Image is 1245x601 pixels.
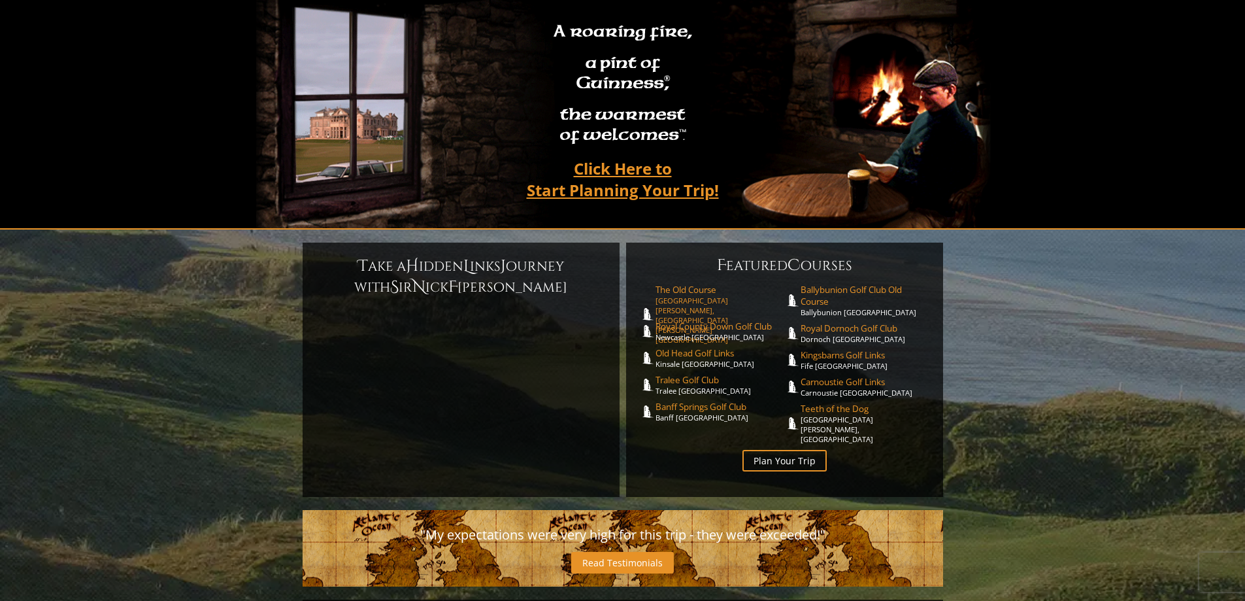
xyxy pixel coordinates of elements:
[801,322,930,334] span: Royal Dornoch Golf Club
[801,376,930,388] span: Carnoustie Golf Links
[358,256,368,277] span: T
[656,320,785,332] span: Royal County Down Golf Club
[801,349,930,371] a: Kingsbarns Golf LinksFife [GEOGRAPHIC_DATA]
[571,552,674,574] a: Read Testimonials
[656,374,785,396] a: Tralee Golf ClubTralee [GEOGRAPHIC_DATA]
[390,277,399,298] span: S
[501,256,506,277] span: J
[412,277,425,298] span: N
[514,153,732,205] a: Click Here toStart Planning Your Trip!
[801,284,930,307] span: Ballybunion Golf Club Old Course
[656,347,785,369] a: Old Head Golf LinksKinsale [GEOGRAPHIC_DATA]
[801,322,930,344] a: Royal Dornoch Golf ClubDornoch [GEOGRAPHIC_DATA]
[801,403,930,415] span: Teeth of the Dog
[448,277,457,298] span: F
[316,256,606,298] h6: ake a idden inks ourney with ir ick [PERSON_NAME]
[406,256,419,277] span: H
[656,284,785,296] span: The Old Course
[316,523,930,547] p: "My expectations were very high for this trip - they were exceeded!"
[656,284,785,345] a: The Old Course[GEOGRAPHIC_DATA][PERSON_NAME], [GEOGRAPHIC_DATA][PERSON_NAME] [GEOGRAPHIC_DATA]
[545,16,701,153] h2: A roaring fire, a pint of Guinness , the warmest of welcomes™.
[656,374,785,386] span: Tralee Golf Club
[639,255,930,276] h6: eatured ourses
[801,284,930,317] a: Ballybunion Golf Club Old CourseBallybunion [GEOGRAPHIC_DATA]
[656,347,785,359] span: Old Head Golf Links
[656,401,785,422] a: Banff Springs Golf ClubBanff [GEOGRAPHIC_DATA]
[656,320,785,342] a: Royal County Down Golf ClubNewcastle [GEOGRAPHIC_DATA]
[463,256,470,277] span: L
[656,401,785,413] span: Banff Springs Golf Club
[742,450,827,472] a: Plan Your Trip
[717,255,726,276] span: F
[801,376,930,398] a: Carnoustie Golf LinksCarnoustie [GEOGRAPHIC_DATA]
[788,255,801,276] span: C
[801,349,930,361] span: Kingsbarns Golf Links
[801,403,930,444] a: Teeth of the Dog[GEOGRAPHIC_DATA][PERSON_NAME], [GEOGRAPHIC_DATA]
